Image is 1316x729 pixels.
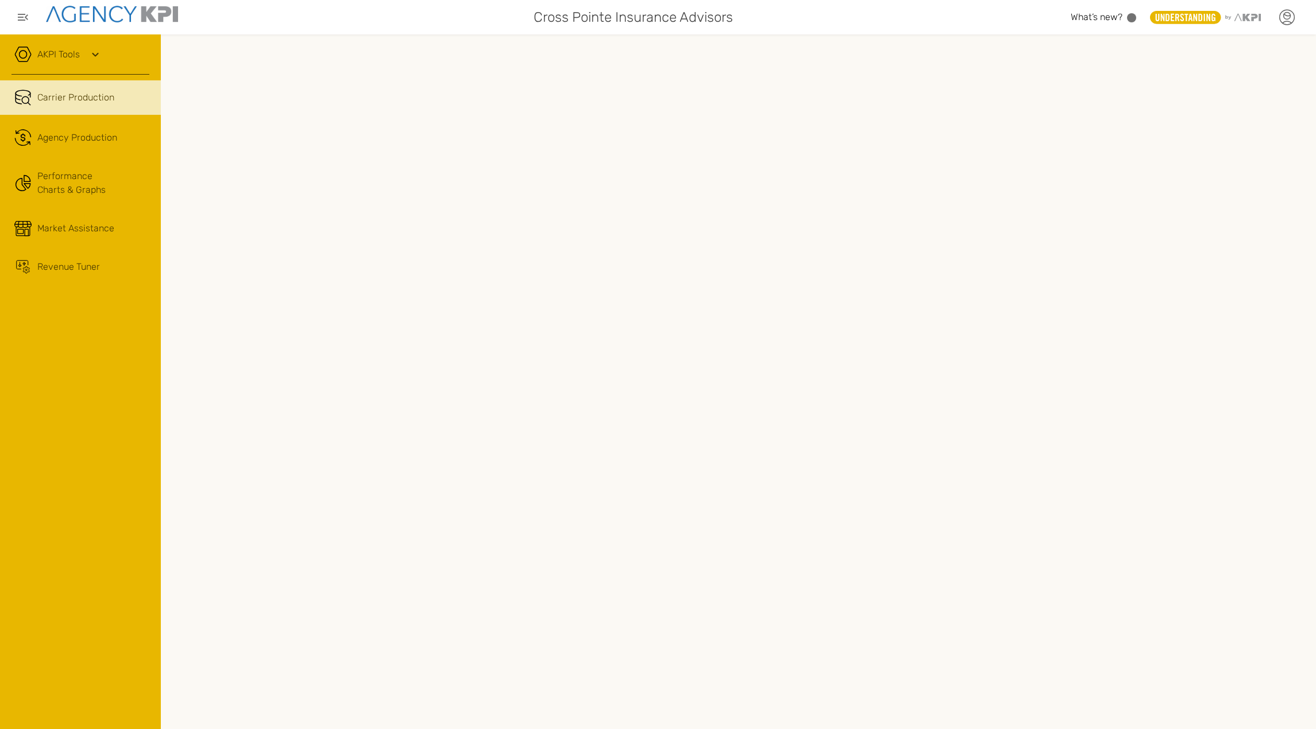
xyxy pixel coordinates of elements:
[37,260,100,274] span: Revenue Tuner
[1071,11,1122,22] span: What’s new?
[37,48,80,61] a: AKPI Tools
[37,222,114,235] span: Market Assistance
[534,7,733,28] span: Cross Pointe Insurance Advisors
[46,6,178,22] img: agencykpi-logo-550x69-2d9e3fa8.png
[37,131,117,145] span: Agency Production
[37,91,114,104] span: Carrier Production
